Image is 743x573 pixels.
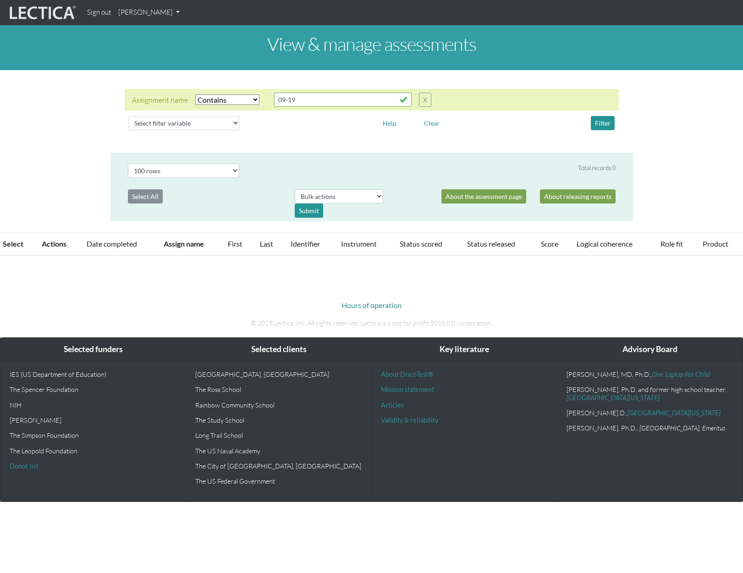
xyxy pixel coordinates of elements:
[381,401,404,409] a: Articles
[195,462,362,470] p: The City of [GEOGRAPHIC_DATA], [GEOGRAPHIC_DATA]
[652,370,710,378] a: One Laptop Per Child
[7,4,76,22] img: lecticalive
[627,409,721,417] a: [GEOGRAPHIC_DATA][US_STATE]
[578,164,616,172] div: Total records 0
[567,386,733,402] p: [PERSON_NAME], Ph.D. and former high school teacher,
[557,338,743,361] div: Advisory Board
[567,370,733,378] p: [PERSON_NAME], MD, Ph.D.,
[540,189,616,204] a: About releasing reports
[195,401,362,409] p: Rainbow Community School
[379,116,401,130] button: Help
[10,386,176,393] p: The Spencer Foundation
[381,416,438,424] a: Validity & reliability
[381,386,434,393] a: Mission statement
[10,416,176,424] p: [PERSON_NAME]
[186,338,371,361] div: Selected clients
[577,239,633,248] a: Logical coherence
[10,431,176,439] p: The Simpson Foundation
[372,338,557,361] div: Key literature
[115,4,183,22] a: [PERSON_NAME]
[195,370,362,378] p: [GEOGRAPHIC_DATA], [GEOGRAPHIC_DATA]
[10,401,176,409] p: NIH
[128,189,163,204] button: Select All
[567,424,733,432] p: [PERSON_NAME], Ph.D.
[195,477,362,485] p: The US Federal Government
[195,447,362,455] p: The US Naval Academy
[195,416,362,424] p: The Study School
[295,204,323,218] div: Submit
[195,431,362,439] p: Long Trail School
[291,239,320,248] a: Identifier
[637,424,726,432] em: , [GEOGRAPHIC_DATA], Emeritus
[420,116,444,130] button: Clear
[541,239,558,248] a: Score
[567,409,733,417] p: [PERSON_NAME].D.,
[228,239,242,248] a: First
[381,370,433,378] a: About DiscoTest®
[10,447,176,455] p: The Leopold Foundation
[467,239,515,248] a: Status released
[36,233,81,256] th: Actions
[341,301,402,309] a: Hours of operation
[10,462,39,470] a: Donor list
[158,233,222,256] th: Assign name
[117,318,626,328] p: © 2025 Lectica, Inc. All rights reserved. Lectica is a not for profit 501(c)(3) corporation.
[195,386,362,393] p: The Ross School
[0,338,186,361] div: Selected funders
[87,239,137,248] a: Date completed
[419,93,431,107] button: X
[10,370,176,378] p: IES (US Department of Education)
[567,394,660,402] a: [GEOGRAPHIC_DATA][US_STATE]
[591,116,615,130] button: Filter
[703,239,728,248] a: Product
[260,239,273,248] a: Last
[132,94,188,105] div: Assignment name
[341,239,377,248] a: Instrument
[400,239,442,248] a: Status scored
[83,4,115,22] a: Sign out
[660,239,683,248] a: Role fit
[441,189,526,204] a: About the assessment page
[379,118,401,127] a: Help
